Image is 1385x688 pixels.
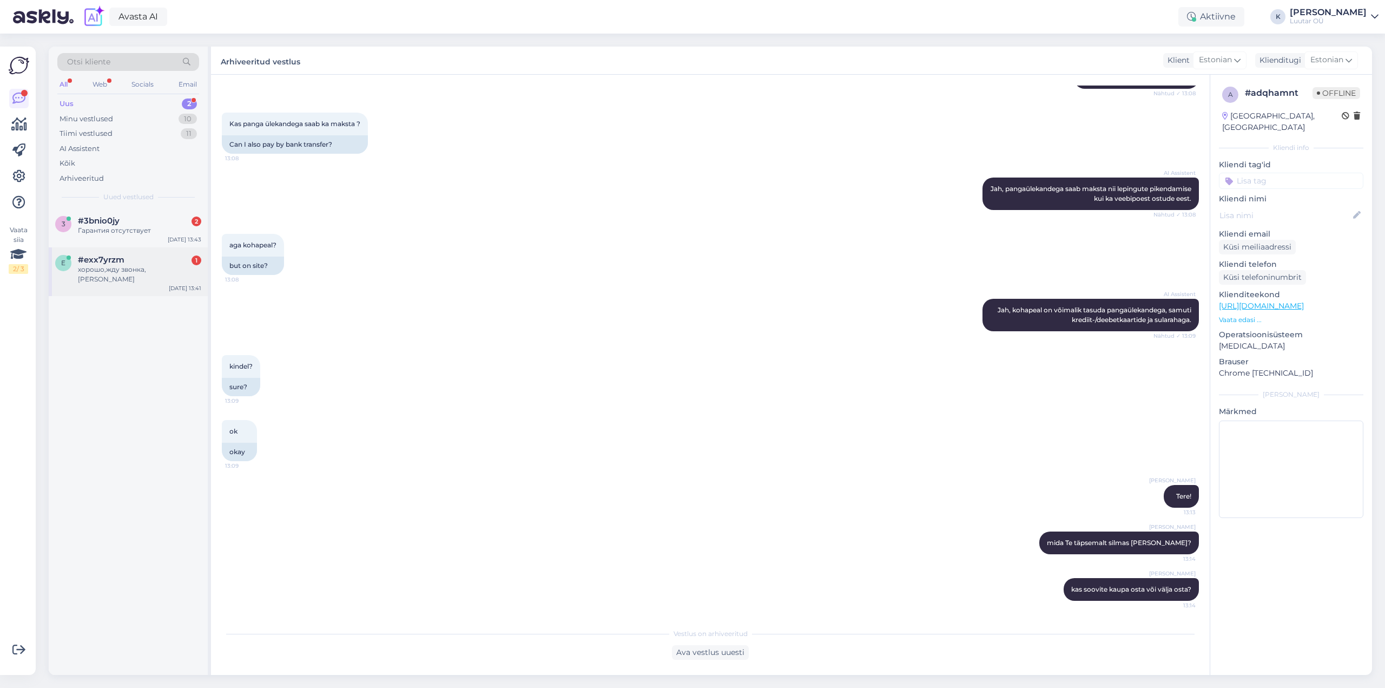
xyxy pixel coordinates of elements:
div: Web [90,77,109,91]
div: 2 / 3 [9,264,28,274]
p: Kliendi email [1219,228,1363,240]
div: 2 [182,99,197,109]
div: # adqhamnt [1245,87,1313,100]
span: Vestlus on arhiveeritud [674,629,748,639]
span: kas soovite kaupa osta või välja osta? [1071,585,1191,593]
span: Nähtud ✓ 13:08 [1153,89,1196,97]
span: #3bnio0jy [78,216,120,226]
div: Can I also pay by bank transfer? [222,135,368,154]
span: [PERSON_NAME] [1149,523,1196,531]
div: Гарантия отсутствует [78,226,201,235]
span: Jah, kohapeal on võimalik tasuda pangaülekandega, samuti krediit-/deebetkaartide ja sularahaga. [998,306,1193,324]
div: [DATE] 13:43 [168,235,201,244]
p: Operatsioonisüsteem [1219,329,1363,340]
span: Kas panga ülekandega saab ka maksta ? [229,120,360,128]
span: 13:14 [1155,555,1196,563]
span: AI Assistent [1155,290,1196,298]
div: 11 [181,128,197,139]
p: Vaata edasi ... [1219,315,1363,325]
p: Märkmed [1219,406,1363,417]
div: [GEOGRAPHIC_DATA], [GEOGRAPHIC_DATA] [1222,110,1342,133]
div: okay [222,443,257,461]
label: Arhiveeritud vestlus [221,53,300,68]
div: but on site? [222,257,284,275]
img: Askly Logo [9,55,29,76]
span: 3 [62,220,65,228]
div: sure? [222,378,260,396]
a: [PERSON_NAME]Luutar OÜ [1290,8,1379,25]
div: [PERSON_NAME] [1290,8,1367,17]
p: [MEDICAL_DATA] [1219,340,1363,352]
span: Offline [1313,87,1360,99]
div: Küsi telefoninumbrit [1219,270,1306,285]
img: explore-ai [82,5,105,28]
span: ok [229,427,238,435]
span: 13:08 [225,276,266,284]
span: AI Assistent [1155,169,1196,177]
div: Email [176,77,199,91]
div: All [57,77,70,91]
span: Tere! [1176,492,1191,500]
div: K [1270,9,1285,24]
div: Aktiivne [1178,7,1244,27]
span: 13:09 [225,462,266,470]
span: 13:13 [1155,508,1196,516]
span: Estonian [1199,54,1232,66]
span: mida Te täpsemalt silmas [PERSON_NAME]? [1047,539,1191,547]
span: 13:09 [225,397,266,405]
span: Otsi kliente [67,56,110,68]
span: [PERSON_NAME] [1149,569,1196,578]
span: Jah, pangaülekandega saab maksta nii lepingute pikendamise kui ka veebipoest ostude eest. [991,185,1193,202]
div: [PERSON_NAME] [1219,390,1363,399]
input: Lisa nimi [1219,209,1351,221]
div: хорошо,жду звонка, [PERSON_NAME] [78,265,201,284]
span: #exx7yrzm [78,255,124,265]
p: Kliendi nimi [1219,193,1363,205]
p: Kliendi tag'id [1219,159,1363,171]
span: Nähtud ✓ 13:08 [1153,211,1196,219]
p: Kliendi telefon [1219,259,1363,270]
span: e [61,259,65,267]
span: 13:14 [1155,601,1196,610]
span: aga kohapeal? [229,241,276,249]
div: Kõik [60,158,75,169]
div: Arhiveeritud [60,173,104,184]
div: Klienditugi [1255,55,1301,66]
div: 2 [192,217,201,226]
div: 10 [179,114,197,125]
div: 1 [192,255,201,265]
div: Klient [1163,55,1190,66]
p: Brauser [1219,356,1363,368]
a: Avasta AI [109,8,167,26]
span: Uued vestlused [103,192,154,202]
div: Ava vestlus uuesti [672,645,749,660]
span: Estonian [1310,54,1343,66]
div: AI Assistent [60,143,100,154]
div: Küsi meiliaadressi [1219,240,1296,254]
div: Uus [60,99,74,109]
div: Kliendi info [1219,143,1363,153]
div: Tiimi vestlused [60,128,113,139]
div: Luutar OÜ [1290,17,1367,25]
div: Minu vestlused [60,114,113,125]
div: Socials [129,77,156,91]
p: Chrome [TECHNICAL_ID] [1219,368,1363,379]
input: Lisa tag [1219,173,1363,189]
span: [PERSON_NAME] [1149,476,1196,484]
span: kindel? [229,362,253,370]
span: 13:08 [225,154,266,162]
a: [URL][DOMAIN_NAME] [1219,301,1304,311]
div: [DATE] 13:41 [169,284,201,292]
p: Klienditeekond [1219,289,1363,300]
span: Nähtud ✓ 13:09 [1153,332,1196,340]
span: a [1228,90,1233,99]
div: Vaata siia [9,225,28,274]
